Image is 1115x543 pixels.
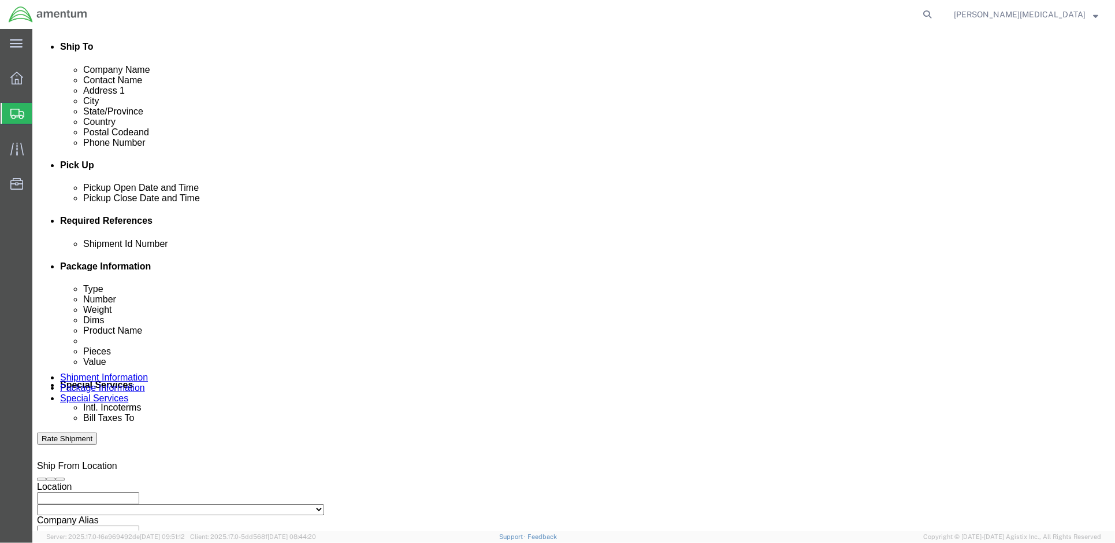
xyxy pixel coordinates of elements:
[954,8,1085,21] span: Carlos Fastin
[140,533,185,540] span: [DATE] 09:51:12
[32,29,1115,531] iframe: FS Legacy Container
[923,532,1101,542] span: Copyright © [DATE]-[DATE] Agistix Inc., All Rights Reserved
[527,533,557,540] a: Feedback
[190,533,316,540] span: Client: 2025.17.0-5dd568f
[953,8,1099,21] button: [PERSON_NAME][MEDICAL_DATA]
[46,533,185,540] span: Server: 2025.17.0-16a969492de
[267,533,316,540] span: [DATE] 08:44:20
[499,533,528,540] a: Support
[8,6,88,23] img: logo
